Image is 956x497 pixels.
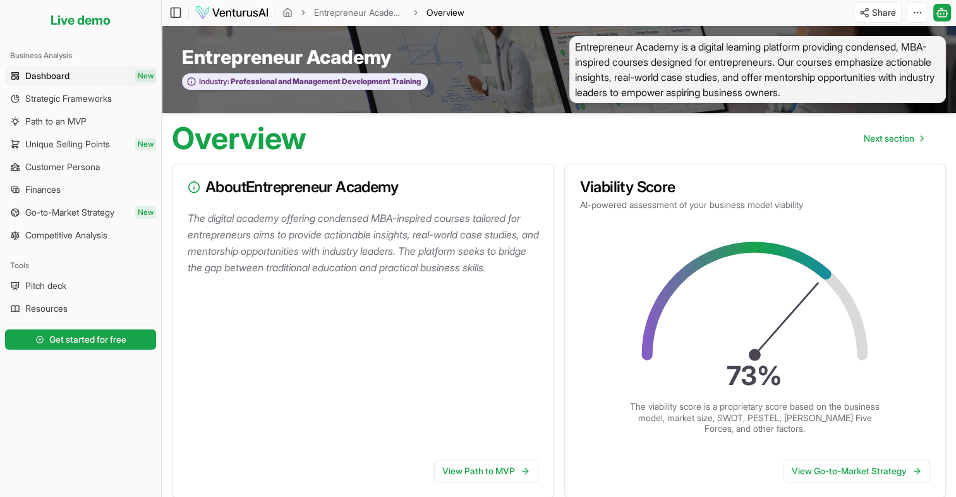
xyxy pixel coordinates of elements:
[25,138,110,150] span: Unique Selling Points
[49,333,126,346] span: Get started for free
[5,202,156,223] a: Go-to-Market StrategyNew
[569,36,947,103] span: Entrepreneur Academy is a digital learning platform providing condensed, MBA-inspired courses des...
[135,206,156,219] span: New
[580,180,931,195] h3: Viability Score
[427,6,464,19] span: Overview
[135,70,156,82] span: New
[5,255,156,276] div: Tools
[25,92,112,105] span: Strategic Frameworks
[25,183,61,196] span: Finances
[25,161,100,173] span: Customer Persona
[314,6,405,19] a: Entrepreneur Academy
[25,229,107,242] span: Competitive Analysis
[5,157,156,177] a: Customer Persona
[854,126,933,151] nav: pagination
[229,77,421,87] span: Professional and Management Development Training
[195,5,269,20] img: logo
[5,327,156,352] a: Get started for free
[199,77,229,87] span: Industry:
[5,329,156,350] button: Get started for free
[5,134,156,154] a: Unique Selling PointsNew
[182,73,428,90] button: Industry:Professional and Management Development Training
[5,46,156,66] div: Business Analysis
[784,460,930,482] a: View Go-to-Market Strategy
[5,225,156,245] a: Competitive Analysis
[434,460,538,482] a: View Path to MVP
[188,180,538,195] h3: About Entrepreneur Academy
[580,199,931,211] p: AI-powered assessment of your business model viability
[25,115,87,128] span: Path to an MVP
[864,132,914,145] span: Next section
[282,6,464,19] nav: breadcrumb
[5,111,156,132] a: Path to an MVP
[25,302,68,315] span: Resources
[854,3,902,23] button: Share
[872,6,896,19] span: Share
[182,46,391,68] span: Entrepreneur Academy
[854,126,933,151] a: Go to next page
[5,276,156,296] a: Pitch deck
[25,279,66,292] span: Pitch deck
[727,360,783,391] text: 73 %
[5,89,156,109] a: Strategic Frameworks
[172,123,306,154] h1: Overview
[5,66,156,86] a: DashboardNew
[25,206,114,219] span: Go-to-Market Strategy
[135,138,156,150] span: New
[25,70,70,82] span: Dashboard
[5,298,156,319] a: Resources
[5,180,156,200] a: Finances
[188,210,543,276] p: The digital academy offering condensed MBA-inspired courses tailored for entrepreneurs aims to pr...
[629,401,881,434] p: The viability score is a proprietary score based on the business model, market size, SWOT, PESTEL...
